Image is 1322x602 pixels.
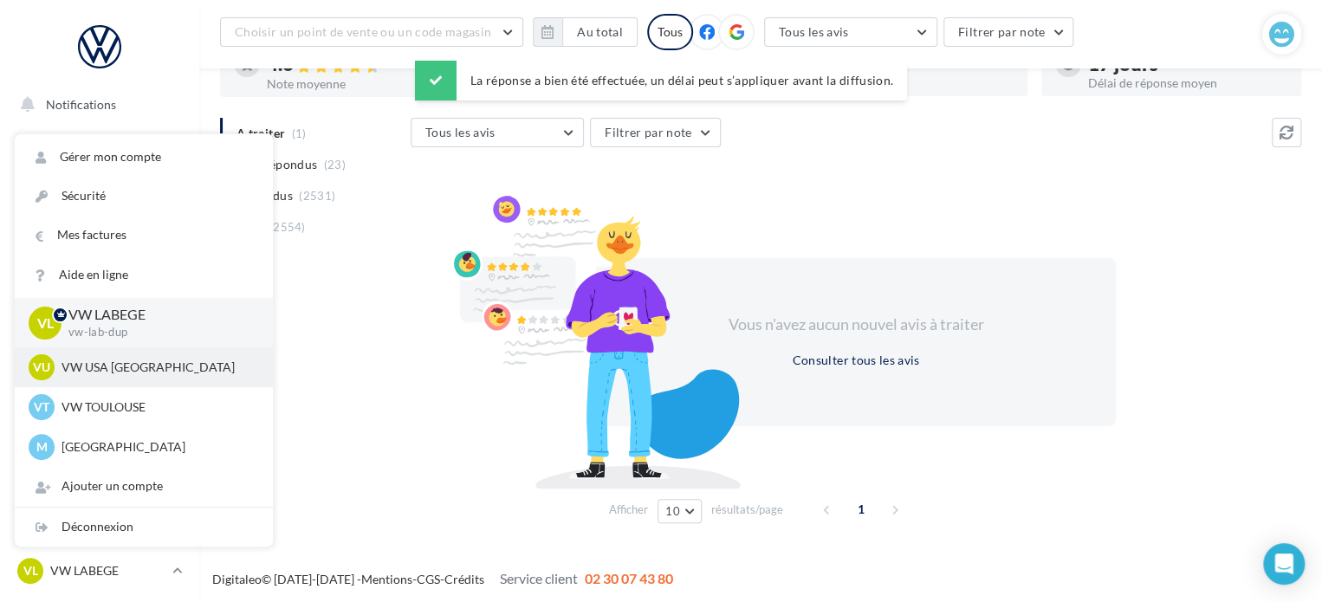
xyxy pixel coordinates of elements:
[15,138,273,177] a: Gérer mon compte
[14,554,185,587] a: VL VW LABEGE
[943,17,1074,47] button: Filtrer par note
[37,313,54,333] span: VL
[15,177,273,216] a: Sécurité
[15,216,273,255] a: Mes factures
[10,217,189,254] a: Visibilité en ligne
[847,495,875,523] span: 1
[220,17,523,47] button: Choisir un point de vente ou un code magasin
[1088,55,1287,74] div: 17 jours
[10,390,189,426] a: Calendrier
[267,78,466,90] div: Note moyenne
[10,261,189,297] a: Campagnes
[15,467,273,506] div: Ajouter un compte
[1263,543,1305,585] div: Open Intercom Messenger
[324,158,346,172] span: (23)
[562,17,638,47] button: Au total
[665,504,680,518] span: 10
[658,499,702,523] button: 10
[10,303,189,340] a: Contacts
[10,346,189,383] a: Médiathèque
[237,156,317,173] span: Non répondus
[711,502,783,518] span: résultats/page
[609,502,648,518] span: Afficher
[647,14,693,50] div: Tous
[417,572,440,586] a: CGS
[10,432,189,483] a: PLV et print personnalisable
[10,490,189,541] a: Campagnes DataOnDemand
[444,572,484,586] a: Crédits
[411,118,584,147] button: Tous les avis
[267,55,466,74] div: 4.6
[212,572,262,586] a: Digitaleo
[46,97,116,112] span: Notifications
[533,17,638,47] button: Au total
[585,570,673,586] span: 02 30 07 43 80
[34,398,49,416] span: VT
[299,189,335,203] span: (2531)
[707,314,1005,336] div: Vous n'avez aucun nouvel avis à traiter
[68,305,245,325] p: VW LABEGE
[50,562,165,579] p: VW LABEGE
[361,572,412,586] a: Mentions
[62,398,252,416] p: VW TOULOUSE
[212,572,673,586] span: © [DATE]-[DATE] - - -
[425,125,496,139] span: Tous les avis
[785,350,926,371] button: Consulter tous les avis
[23,562,38,579] span: VL
[269,220,306,234] span: (2554)
[1088,77,1287,89] div: Délai de réponse moyen
[10,87,182,123] button: Notifications
[235,24,491,39] span: Choisir un point de vente ou un code magasin
[15,508,273,547] div: Déconnexion
[62,359,252,376] p: VW USA [GEOGRAPHIC_DATA]
[779,24,849,39] span: Tous les avis
[10,130,189,166] a: Opérations
[500,570,578,586] span: Service client
[814,77,1014,89] div: Taux de réponse
[10,172,189,210] a: Boîte de réception
[33,359,50,376] span: VU
[590,118,721,147] button: Filtrer par note
[764,17,937,47] button: Tous les avis
[415,61,907,100] div: La réponse a bien été effectuée, un délai peut s’appliquer avant la diffusion.
[68,325,245,340] p: vw-lab-dup
[15,256,273,295] a: Aide en ligne
[36,438,48,456] span: M
[62,438,252,456] p: [GEOGRAPHIC_DATA]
